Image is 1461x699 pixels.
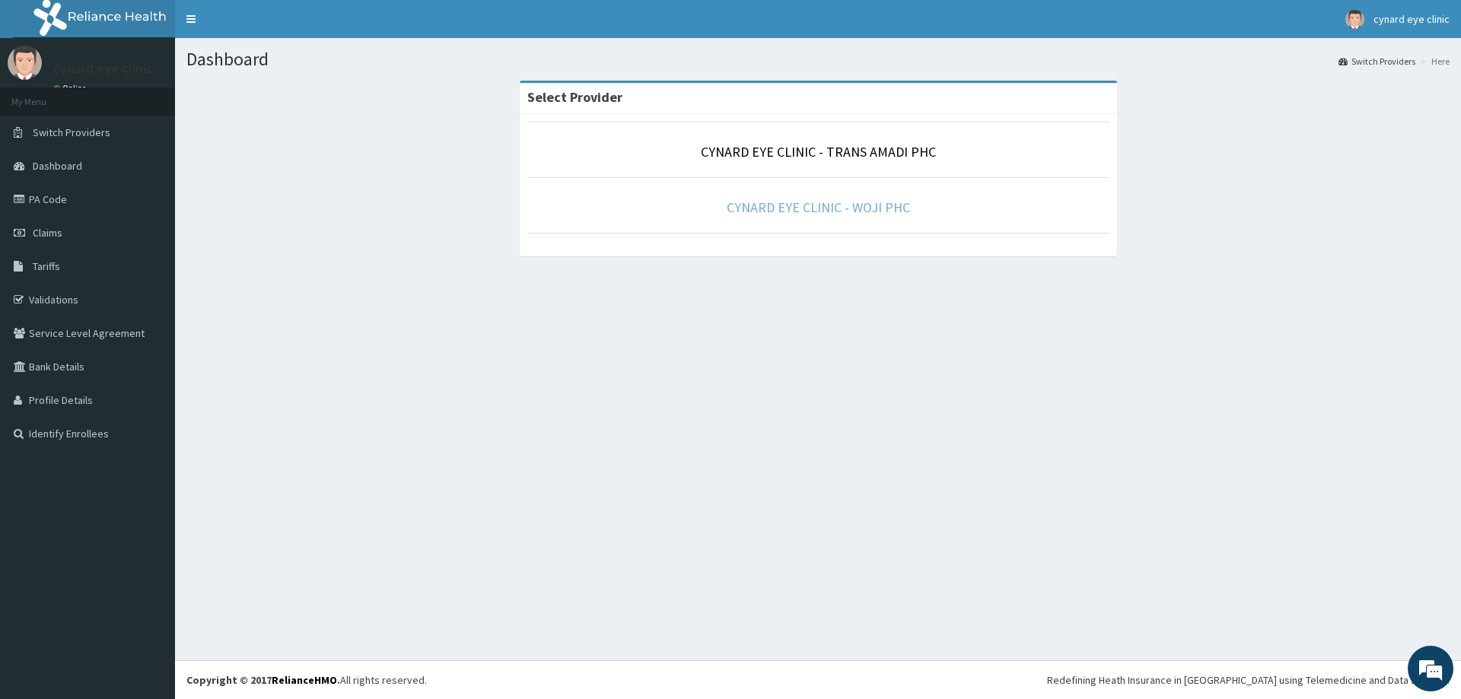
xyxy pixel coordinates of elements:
a: Online [53,83,90,94]
a: CYNARD EYE CLINIC - TRANS AMADI PHC [701,143,936,160]
a: Switch Providers [1338,55,1415,68]
div: Redefining Heath Insurance in [GEOGRAPHIC_DATA] using Telemedicine and Data Science! [1047,672,1450,688]
a: RelianceHMO [272,673,337,687]
img: User Image [8,46,42,80]
a: CYNARD EYE CLINIC - WOJI PHC [727,199,910,216]
span: Tariffs [33,259,60,273]
span: Claims [33,226,62,240]
strong: Select Provider [527,88,622,106]
img: User Image [1345,10,1364,29]
p: cynard eye clinic [53,62,153,75]
footer: All rights reserved. [175,660,1461,699]
li: Here [1417,55,1450,68]
h1: Dashboard [186,49,1450,69]
strong: Copyright © 2017 . [186,673,340,687]
span: Switch Providers [33,126,110,139]
span: Dashboard [33,159,82,173]
span: cynard eye clinic [1373,12,1450,26]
